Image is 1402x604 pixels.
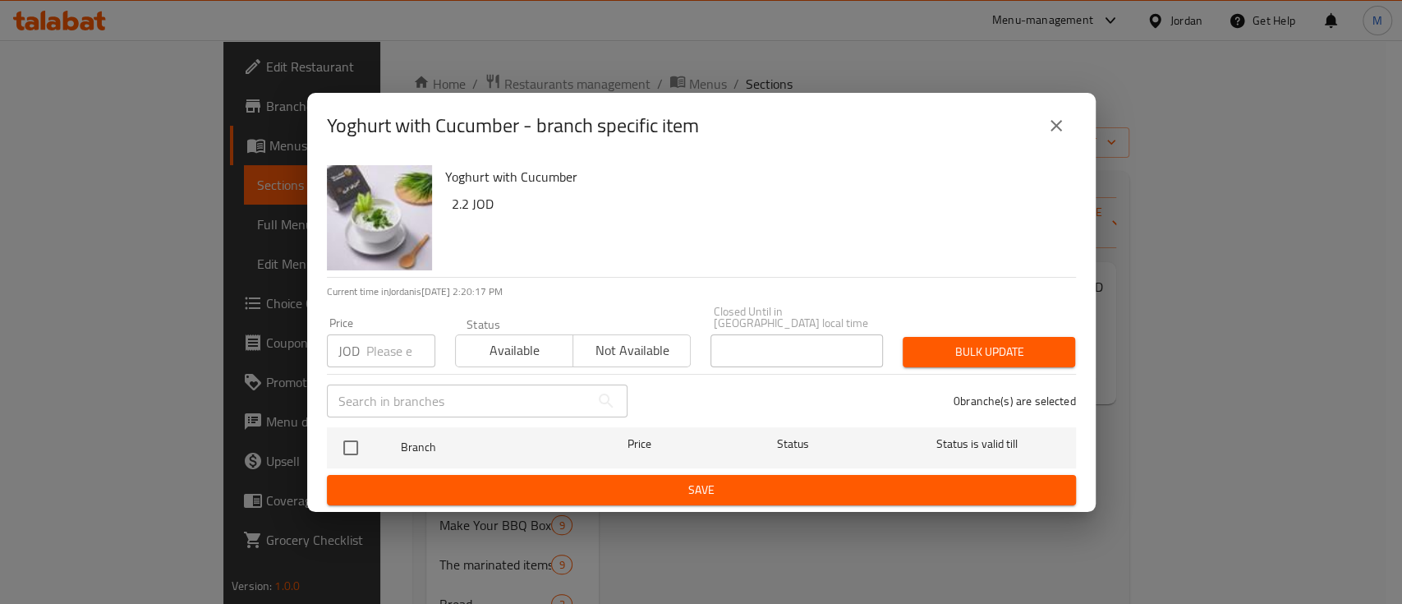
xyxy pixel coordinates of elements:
[445,165,1063,188] h6: Yoghurt with Cucumber
[572,334,691,367] button: Not available
[366,334,435,367] input: Please enter price
[327,475,1076,505] button: Save
[916,342,1062,362] span: Bulk update
[1037,106,1076,145] button: close
[707,434,878,454] span: Status
[462,339,567,362] span: Available
[327,385,590,417] input: Search in branches
[452,192,1063,215] h6: 2.2 JOD
[327,165,432,270] img: Yoghurt with Cucumber
[327,113,699,139] h2: Yoghurt with Cucumber - branch specific item
[455,334,573,367] button: Available
[401,437,572,458] span: Branch
[340,480,1063,500] span: Save
[327,284,1076,299] p: Current time in Jordan is [DATE] 2:20:17 PM
[954,393,1076,409] p: 0 branche(s) are selected
[891,434,1062,454] span: Status is valid till
[585,434,694,454] span: Price
[903,337,1075,367] button: Bulk update
[580,339,684,362] span: Not available
[338,341,360,361] p: JOD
